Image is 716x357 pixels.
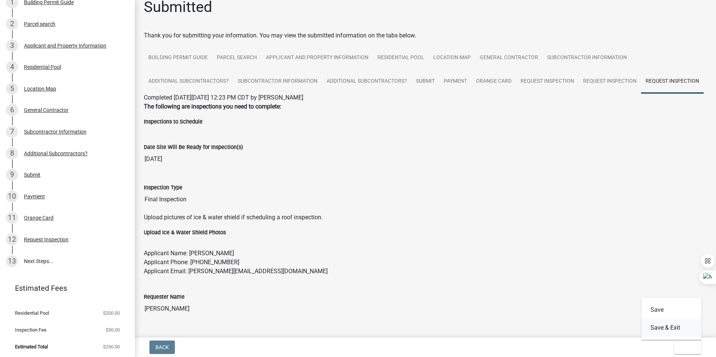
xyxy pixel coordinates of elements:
p: Applicant Name: [PERSON_NAME] Applicant Phone: [PHONE_NUMBER] Applicant Email: [PERSON_NAME][EMAI... [144,249,707,276]
a: Request Inspection [641,70,704,94]
label: Inspections to Schedule [144,119,203,125]
label: Upload Ice & Water Shield Photos [144,230,226,235]
div: Applicant and Property Information [24,43,106,48]
div: 4 [6,61,18,73]
span: $250.00 [103,344,120,349]
div: Submit [24,172,40,177]
label: Inspection Type [144,185,182,190]
div: 10 [6,190,18,202]
a: Applicant and Property Information [261,46,373,70]
span: Exit [680,344,691,350]
div: 11 [6,212,18,224]
div: Additional Subcontractors? [24,151,88,156]
a: Orange Card [471,70,516,94]
div: Parcel search [24,21,55,27]
div: 3 [6,40,18,52]
a: Request Inspection [579,70,641,94]
a: Estimated Fees [6,281,123,296]
a: Parcel search [212,46,261,70]
span: $200.00 [103,311,120,315]
div: Payment [24,194,45,199]
div: 2 [6,18,18,30]
span: Inspection Fee [15,327,46,332]
button: Save & Exit [641,319,701,337]
a: Request Inspection [516,70,579,94]
a: Subcontractor Information [233,70,322,94]
div: Request Inspection [24,237,69,242]
a: Additional Subcontractors? [322,70,412,94]
button: Save [641,301,701,319]
div: 13 [6,255,18,267]
div: 12 [6,234,18,245]
a: Subcontractor Information [543,46,631,70]
p: Upload pictures of ice & water shield if scheduling a roof inspection. [144,213,707,222]
a: Location Map [429,46,475,70]
button: Back [149,341,175,354]
button: Exit [674,341,701,354]
a: General Contractor [475,46,543,70]
div: Location Map [24,86,56,91]
div: Orange Card [24,215,54,220]
label: Date Site Will Be Ready for Inspection(s) [144,145,243,150]
div: 8 [6,147,18,159]
a: Residential Pool [373,46,429,70]
a: Submit [412,70,439,94]
span: Completed [DATE][DATE] 12:23 PM CDT by [PERSON_NAME] [144,94,303,101]
div: 7 [6,126,18,138]
div: Thank you for submitting your information. You may view the submitted information on the tabs below. [144,31,707,40]
div: General Contractor [24,107,69,113]
div: Exit [641,298,701,340]
a: Payment [439,70,471,94]
strong: The following are inspections you need to complete: [144,103,281,110]
label: Requester Name [144,295,185,300]
div: 9 [6,169,18,181]
div: 5 [6,83,18,95]
a: Building Permit Guide [144,46,212,70]
span: Residential Pool [15,311,49,315]
div: Subcontractor Information [24,129,87,134]
span: $50.00 [106,327,120,332]
div: Residential Pool [24,64,61,70]
a: Additional Subcontractors? [144,70,233,94]
span: Estimated Total [15,344,48,349]
div: 6 [6,104,18,116]
span: Back [155,344,169,350]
